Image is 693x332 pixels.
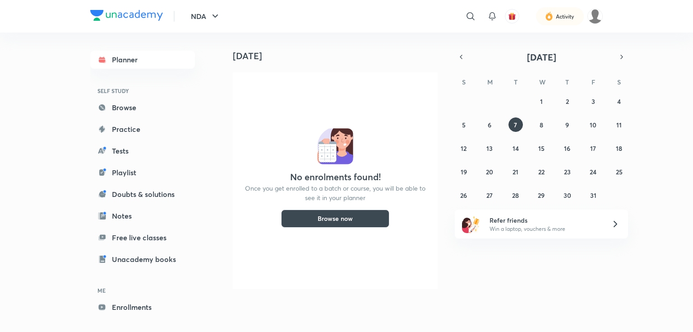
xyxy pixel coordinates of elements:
[586,164,601,179] button: October 24, 2025
[461,168,467,176] abbr: October 19, 2025
[90,142,195,160] a: Tests
[317,128,353,164] img: No events
[534,188,549,202] button: October 29, 2025
[560,94,574,108] button: October 2, 2025
[90,298,195,316] a: Enrollments
[244,183,427,202] p: Once you get enrolled to a batch or course, you will be able to see it in your planner
[534,164,549,179] button: October 22, 2025
[565,78,569,86] abbr: Thursday
[539,78,545,86] abbr: Wednesday
[90,51,195,69] a: Planner
[538,191,545,200] abbr: October 29, 2025
[90,83,195,98] h6: SELF STUDY
[513,144,519,153] abbr: October 14, 2025
[590,168,596,176] abbr: October 24, 2025
[457,141,471,155] button: October 12, 2025
[467,51,615,63] button: [DATE]
[508,164,523,179] button: October 21, 2025
[591,97,595,106] abbr: October 3, 2025
[513,168,518,176] abbr: October 21, 2025
[462,121,466,129] abbr: October 5, 2025
[538,144,545,153] abbr: October 15, 2025
[508,12,516,20] img: avatar
[616,144,622,153] abbr: October 18, 2025
[90,250,195,268] a: Unacademy books
[90,283,195,298] h6: ME
[233,51,445,61] h4: [DATE]
[566,97,569,106] abbr: October 2, 2025
[462,78,466,86] abbr: Sunday
[290,172,381,182] h4: No enrolments found!
[457,164,471,179] button: October 19, 2025
[591,78,595,86] abbr: Friday
[534,141,549,155] button: October 15, 2025
[90,164,195,182] a: Playlist
[512,191,519,200] abbr: October 28, 2025
[590,121,596,129] abbr: October 10, 2025
[617,97,621,106] abbr: October 4, 2025
[90,10,163,21] img: Company Logo
[508,141,523,155] button: October 14, 2025
[617,78,621,86] abbr: Saturday
[90,10,163,23] a: Company Logo
[90,229,195,247] a: Free live classes
[586,94,601,108] button: October 3, 2025
[540,121,543,129] abbr: October 8, 2025
[488,121,491,129] abbr: October 6, 2025
[462,215,480,233] img: referral
[482,188,497,202] button: October 27, 2025
[560,141,574,155] button: October 16, 2025
[508,117,523,132] button: October 7, 2025
[281,210,389,228] button: Browse now
[482,164,497,179] button: October 20, 2025
[490,225,601,233] p: Win a laptop, vouchers & more
[90,185,195,203] a: Doubts & solutions
[560,164,574,179] button: October 23, 2025
[586,188,601,202] button: October 31, 2025
[565,121,569,129] abbr: October 9, 2025
[587,9,603,24] img: VIVEK
[616,168,623,176] abbr: October 25, 2025
[508,188,523,202] button: October 28, 2025
[540,97,543,106] abbr: October 1, 2025
[457,117,471,132] button: October 5, 2025
[185,7,226,25] button: NDA
[612,94,626,108] button: October 4, 2025
[486,168,493,176] abbr: October 20, 2025
[487,78,493,86] abbr: Monday
[612,164,626,179] button: October 25, 2025
[90,98,195,117] a: Browse
[534,94,549,108] button: October 1, 2025
[90,120,195,138] a: Practice
[534,117,549,132] button: October 8, 2025
[586,117,601,132] button: October 10, 2025
[590,191,596,200] abbr: October 31, 2025
[482,117,497,132] button: October 6, 2025
[90,207,195,225] a: Notes
[564,168,571,176] abbr: October 23, 2025
[564,191,571,200] abbr: October 30, 2025
[490,215,601,225] h6: Refer friends
[460,191,467,200] abbr: October 26, 2025
[514,78,517,86] abbr: Tuesday
[486,191,493,200] abbr: October 27, 2025
[616,121,622,129] abbr: October 11, 2025
[527,51,556,63] span: [DATE]
[612,117,626,132] button: October 11, 2025
[482,141,497,155] button: October 13, 2025
[538,168,545,176] abbr: October 22, 2025
[457,188,471,202] button: October 26, 2025
[560,188,574,202] button: October 30, 2025
[560,117,574,132] button: October 9, 2025
[545,11,553,22] img: activity
[590,144,596,153] abbr: October 17, 2025
[514,121,517,129] abbr: October 7, 2025
[486,144,493,153] abbr: October 13, 2025
[461,144,467,153] abbr: October 12, 2025
[505,9,519,23] button: avatar
[586,141,601,155] button: October 17, 2025
[564,144,570,153] abbr: October 16, 2025
[612,141,626,155] button: October 18, 2025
